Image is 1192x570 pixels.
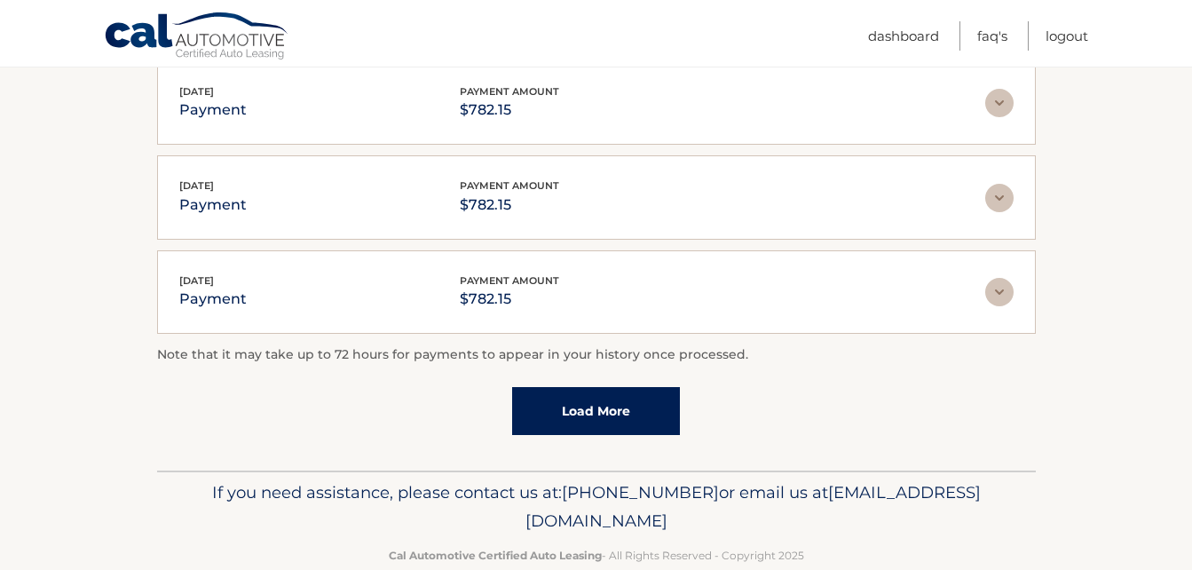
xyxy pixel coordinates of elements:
[157,344,1036,366] p: Note that it may take up to 72 hours for payments to appear in your history once processed.
[179,193,247,218] p: payment
[985,278,1014,306] img: accordion-rest.svg
[460,179,559,192] span: payment amount
[985,184,1014,212] img: accordion-rest.svg
[985,89,1014,117] img: accordion-rest.svg
[562,482,719,503] span: [PHONE_NUMBER]
[179,274,214,287] span: [DATE]
[104,12,290,63] a: Cal Automotive
[525,482,981,531] span: [EMAIL_ADDRESS][DOMAIN_NAME]
[179,287,247,312] p: payment
[460,85,559,98] span: payment amount
[460,274,559,287] span: payment amount
[868,21,939,51] a: Dashboard
[460,193,559,218] p: $782.15
[179,85,214,98] span: [DATE]
[179,179,214,192] span: [DATE]
[169,546,1024,565] p: - All Rights Reserved - Copyright 2025
[179,98,247,123] p: payment
[1046,21,1088,51] a: Logout
[389,549,602,562] strong: Cal Automotive Certified Auto Leasing
[977,21,1007,51] a: FAQ's
[460,98,559,123] p: $782.15
[169,479,1024,535] p: If you need assistance, please contact us at: or email us at
[460,287,559,312] p: $782.15
[512,387,680,435] a: Load More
